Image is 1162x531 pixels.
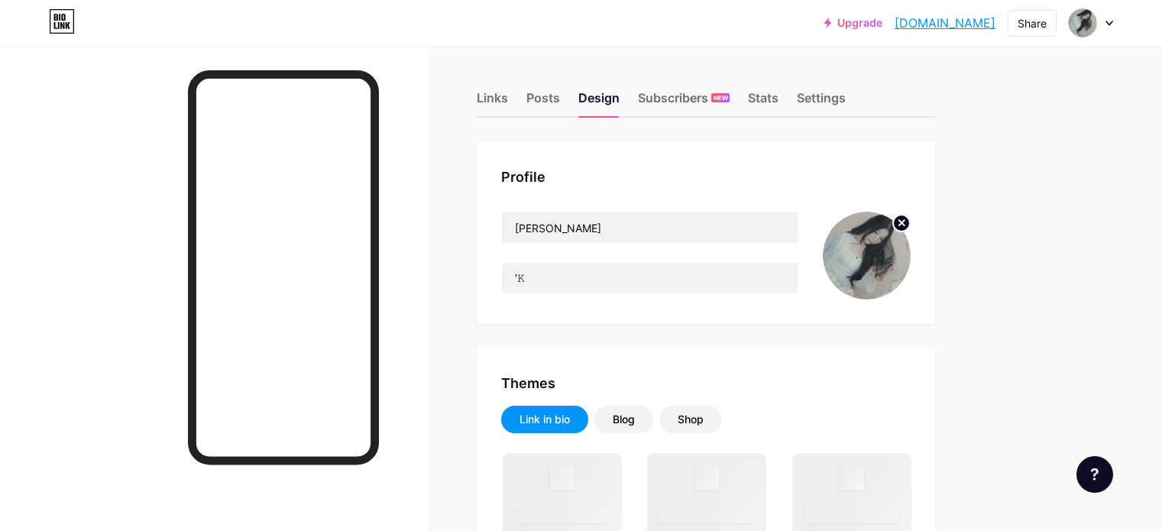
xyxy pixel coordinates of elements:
[578,89,620,116] div: Design
[613,412,635,427] div: Blog
[797,89,846,116] div: Settings
[477,89,508,116] div: Links
[501,373,911,393] div: Themes
[526,89,560,116] div: Posts
[823,212,911,299] img: kachx
[895,14,995,32] a: [DOMAIN_NAME]
[748,89,778,116] div: Stats
[520,412,570,427] div: Link in bio
[638,89,730,116] div: Subscribers
[678,412,704,427] div: Shop
[1018,15,1047,31] div: Share
[502,263,798,293] input: Bio
[501,167,911,187] div: Profile
[714,93,728,102] span: NEW
[824,17,882,29] a: Upgrade
[1068,8,1097,37] img: kachx
[502,212,798,243] input: Name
